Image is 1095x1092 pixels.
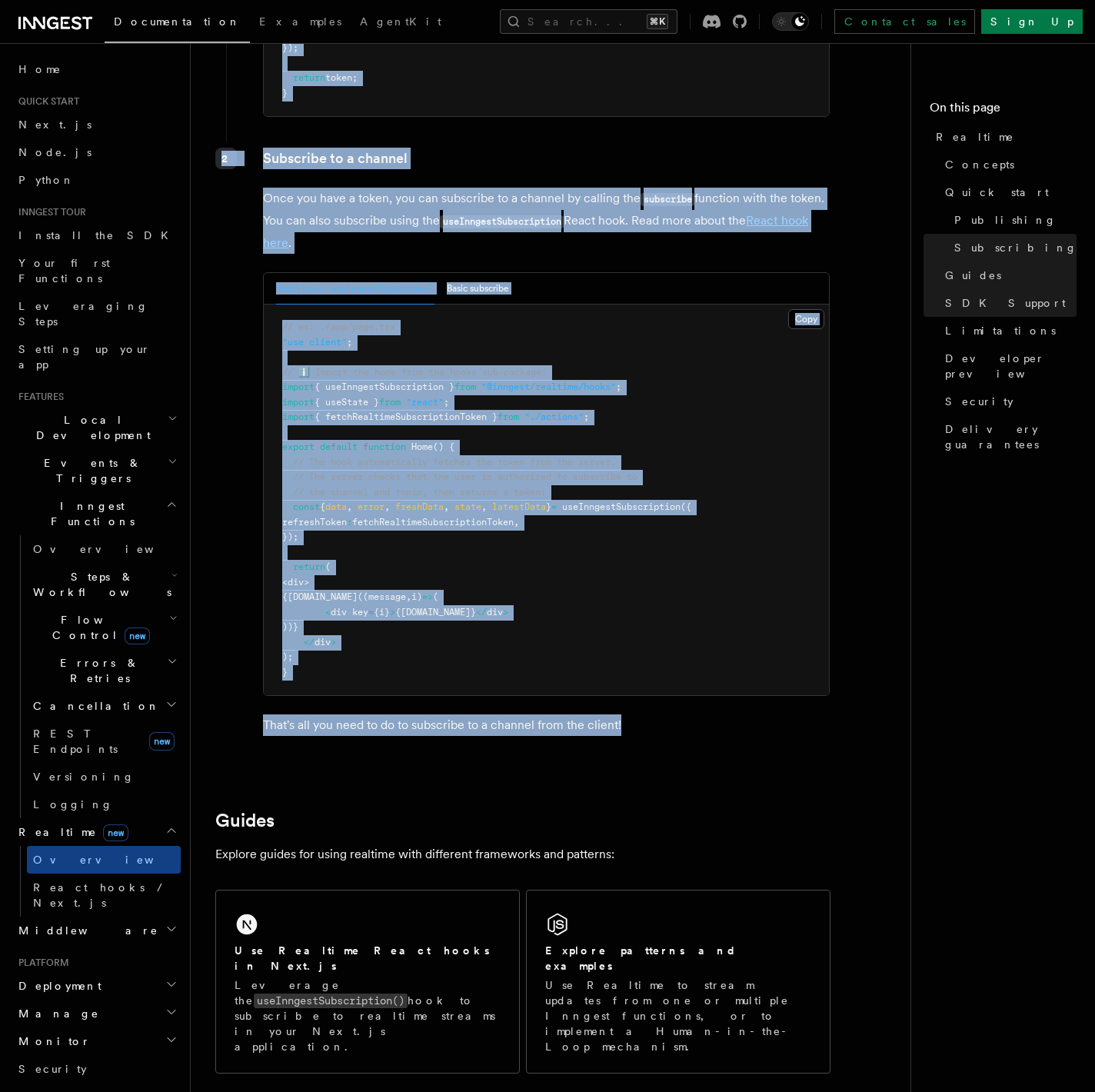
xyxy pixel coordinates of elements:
span: ; [444,397,449,408]
span: () { [433,441,454,452]
span: {[DOMAIN_NAME]} [395,607,476,618]
span: return [293,561,325,572]
span: Security [18,1063,87,1075]
p: That's all you need to do to subscribe to a channel from the client! [263,714,830,736]
a: Delivery guarantees [939,415,1077,458]
span: , [347,501,352,512]
span: from [379,397,401,408]
a: Use Realtime React hooks in Next.jsLeverage theuseInngestSubscription()hook to subscribe to realt... [215,890,520,1074]
span: // ℹ️ Import the hook from the hooks sub-package: [282,367,547,378]
span: new [103,824,128,841]
span: from [454,381,476,392]
a: Security [12,1055,181,1083]
span: Examples [259,15,341,28]
span: Features [12,391,64,403]
span: "use client" [282,337,347,348]
span: Setting up your app [18,343,151,371]
span: div [487,607,503,618]
span: Middleware [12,923,158,938]
span: } [282,667,288,678]
span: ({ [681,501,691,512]
span: Install the SDK [18,229,178,241]
span: Inngest Functions [12,498,166,529]
span: latestData [492,501,546,512]
span: ( [325,561,331,572]
a: REST Endpointsnew [27,720,181,763]
span: > [503,607,508,618]
span: Events & Triggers [12,455,168,486]
span: } [546,501,551,512]
span: ))} [282,621,298,632]
span: ( [433,591,438,602]
button: Toggle dark mode [772,12,809,31]
a: Subscribing [948,234,1077,261]
button: Copy [788,309,824,329]
button: Cancellation [27,692,181,720]
span: Python [18,174,75,186]
a: Developer preview [939,345,1077,388]
a: Install the SDK [12,221,181,249]
h2: Use Realtime React hooks in Next.js [235,943,501,974]
span: , [481,501,487,512]
button: Flow Controlnew [27,606,181,649]
span: Versioning [33,771,135,783]
a: Next.js [12,111,181,138]
div: 2 [215,148,237,169]
a: Security [939,388,1077,415]
span: < [325,607,331,618]
span: return [293,72,325,83]
span: ; [584,411,589,422]
a: Contact sales [834,9,975,34]
span: const [293,501,320,512]
span: => [422,591,433,602]
code: subscribe [641,193,694,206]
span: div [288,577,304,588]
span: Overview [33,854,191,866]
a: Overview [27,535,181,563]
span: state [454,501,481,512]
span: Limitations [945,323,1056,338]
button: Manage [12,1000,181,1027]
span: "./actions" [524,411,584,422]
a: Node.js [12,138,181,166]
span: > [304,577,309,588]
span: Your first Functions [18,257,110,285]
a: Limitations [939,317,1077,345]
span: import [282,397,315,408]
span: Steps & Workflows [27,569,171,600]
span: import [282,411,315,422]
span: Deployment [12,978,102,994]
span: fetchRealtimeSubscriptionToken [352,517,514,528]
span: = [551,501,557,512]
span: , [444,501,449,512]
span: Local Development [12,412,168,443]
span: Documentation [114,15,241,28]
a: Guides [939,261,1077,289]
a: Overview [27,846,181,874]
span: Inngest tour [12,206,86,218]
p: Once you have a token, you can subscribe to a channel by calling the function with the token. You... [263,188,830,254]
span: error [358,501,384,512]
span: React hooks / Next.js [33,881,169,909]
span: Realtime [12,824,128,840]
span: token; [325,72,358,83]
span: function [363,441,406,452]
a: Explore patterns and examplesUse Realtime to stream updates from one or multiple Inngest function... [526,890,830,1074]
span: useInngestSubscription [562,501,681,512]
span: from [498,411,519,422]
a: SDK Support [939,289,1077,317]
span: > [390,607,395,618]
span: ; [347,337,352,348]
a: AgentKit [351,5,451,42]
span: i) [411,591,422,602]
span: SDK Support [945,295,1066,311]
div: Realtimenew [12,846,181,917]
a: Python [12,166,181,194]
span: new [125,628,150,644]
span: Realtime [936,129,1014,145]
span: Delivery guarantees [945,421,1077,452]
span: refreshToken [282,517,347,528]
span: Quick start [12,95,79,108]
span: Leveraging Steps [18,300,148,328]
span: } [282,88,288,98]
